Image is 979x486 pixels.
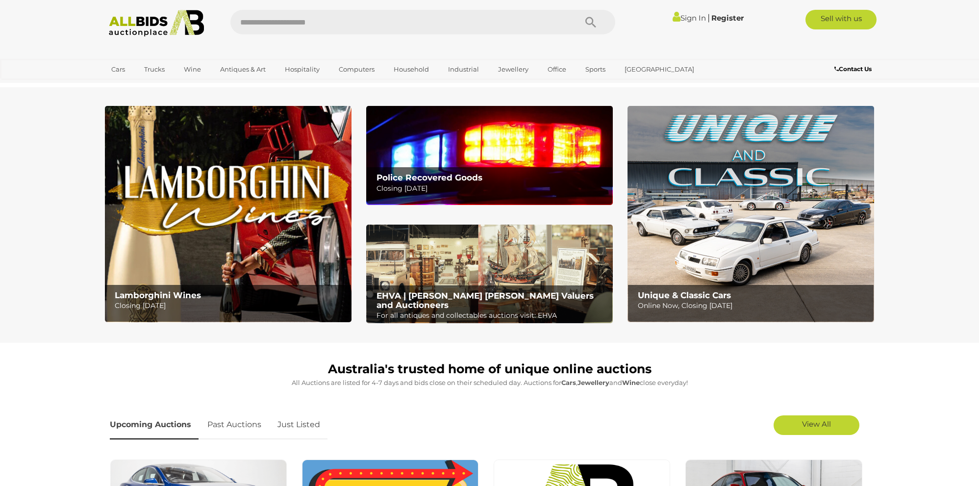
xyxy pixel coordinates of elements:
a: Trucks [138,61,171,77]
a: View All [774,415,859,435]
a: [GEOGRAPHIC_DATA] [618,61,701,77]
a: Sign In [673,13,706,23]
strong: Jewellery [577,379,609,386]
img: Police Recovered Goods [366,106,613,205]
b: Lamborghini Wines [115,290,201,300]
a: EHVA | Evans Hastings Valuers and Auctioneers EHVA | [PERSON_NAME] [PERSON_NAME] Valuers and Auct... [366,225,613,324]
a: Register [711,13,744,23]
h1: Australia's trusted home of unique online auctions [110,362,870,376]
a: Past Auctions [200,410,269,439]
p: For all antiques and collectables auctions visit: EHVA [377,309,607,322]
a: Just Listed [270,410,327,439]
a: Contact Us [834,64,874,75]
a: Police Recovered Goods Police Recovered Goods Closing [DATE] [366,106,613,205]
a: Sell with us [805,10,877,29]
img: EHVA | Evans Hastings Valuers and Auctioneers [366,225,613,324]
a: Jewellery [492,61,535,77]
p: Closing [DATE] [377,182,607,195]
a: Household [387,61,435,77]
img: Unique & Classic Cars [628,106,874,322]
a: Antiques & Art [214,61,272,77]
b: EHVA | [PERSON_NAME] [PERSON_NAME] Valuers and Auctioneers [377,291,594,310]
b: Police Recovered Goods [377,173,482,182]
img: Allbids.com.au [103,10,210,37]
a: Upcoming Auctions [110,410,199,439]
p: Closing [DATE] [115,300,346,312]
a: Cars [105,61,131,77]
a: Unique & Classic Cars Unique & Classic Cars Online Now, Closing [DATE] [628,106,874,322]
p: All Auctions are listed for 4-7 days and bids close on their scheduled day. Auctions for , and cl... [110,377,870,388]
span: View All [802,419,831,429]
a: Sports [579,61,612,77]
a: Hospitality [278,61,326,77]
strong: Wine [622,379,640,386]
p: Online Now, Closing [DATE] [638,300,869,312]
strong: Cars [561,379,576,386]
img: Lamborghini Wines [105,106,351,322]
b: Contact Us [834,65,872,73]
a: Computers [332,61,381,77]
a: Office [541,61,573,77]
a: Industrial [442,61,485,77]
a: Wine [177,61,207,77]
b: Unique & Classic Cars [638,290,731,300]
a: Lamborghini Wines Lamborghini Wines Closing [DATE] [105,106,351,322]
button: Search [566,10,615,34]
span: | [707,12,710,23]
